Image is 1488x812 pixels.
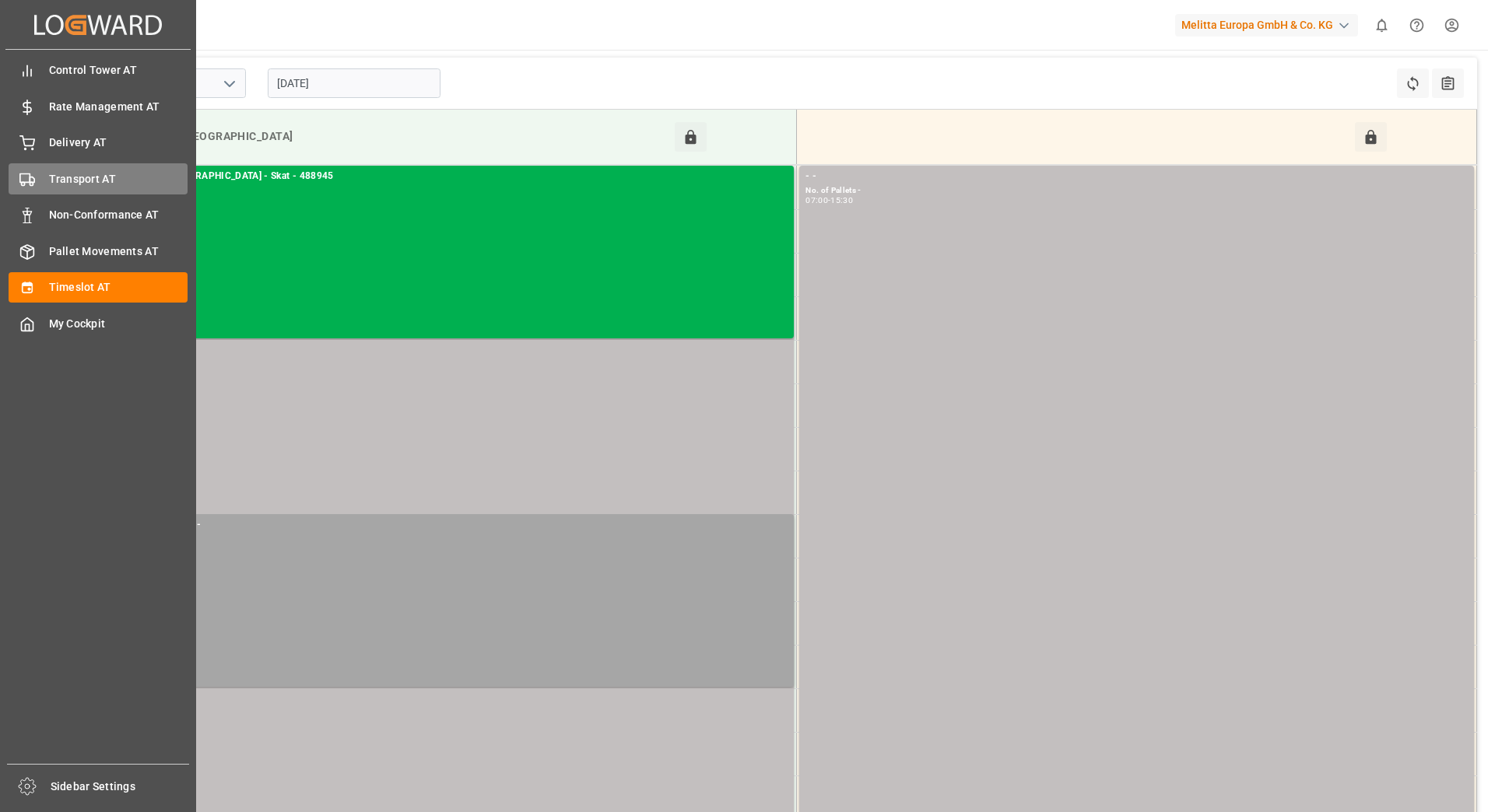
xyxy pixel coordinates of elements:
[1399,8,1434,43] button: Help Center
[125,517,788,533] div: Other - Others - -
[805,169,1468,184] div: - -
[49,243,188,260] span: Pallet Movements AT
[9,91,188,121] a: Rate Management AT
[49,135,188,151] span: Delivery AT
[125,533,788,546] div: No. of Pallets -
[49,316,188,332] span: My Cockpit
[9,128,188,158] a: Delivery AT
[217,72,240,96] button: open menu
[51,779,190,795] span: Sidebar Settings
[9,55,188,86] a: Control Tower AT
[125,169,788,184] div: Cofresco [GEOGRAPHIC_DATA] - Skat - 488945
[49,62,188,79] span: Control Tower AT
[1364,8,1399,43] button: show 0 new notifications
[1175,14,1358,37] div: Melitta Europa GmbH & Co. KG
[1175,10,1364,40] button: Melitta Europa GmbH & Co. KG
[49,279,188,296] span: Timeslot AT
[49,207,188,223] span: Non-Conformance AT
[9,200,188,230] a: Non-Conformance AT
[9,163,188,194] a: Transport AT
[828,197,830,204] div: -
[9,236,188,266] a: Pallet Movements AT
[49,171,188,187] span: Transport AT
[125,184,788,198] div: No. of Pallets - 58
[830,197,853,204] div: 15:30
[129,122,675,152] div: Inbound [GEOGRAPHIC_DATA]
[9,308,188,338] a: My Cockpit
[805,197,828,204] div: 07:00
[805,184,1468,198] div: No. of Pallets -
[268,68,440,98] input: DD-MM-YYYY
[49,99,188,115] span: Rate Management AT
[9,272,188,303] a: Timeslot AT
